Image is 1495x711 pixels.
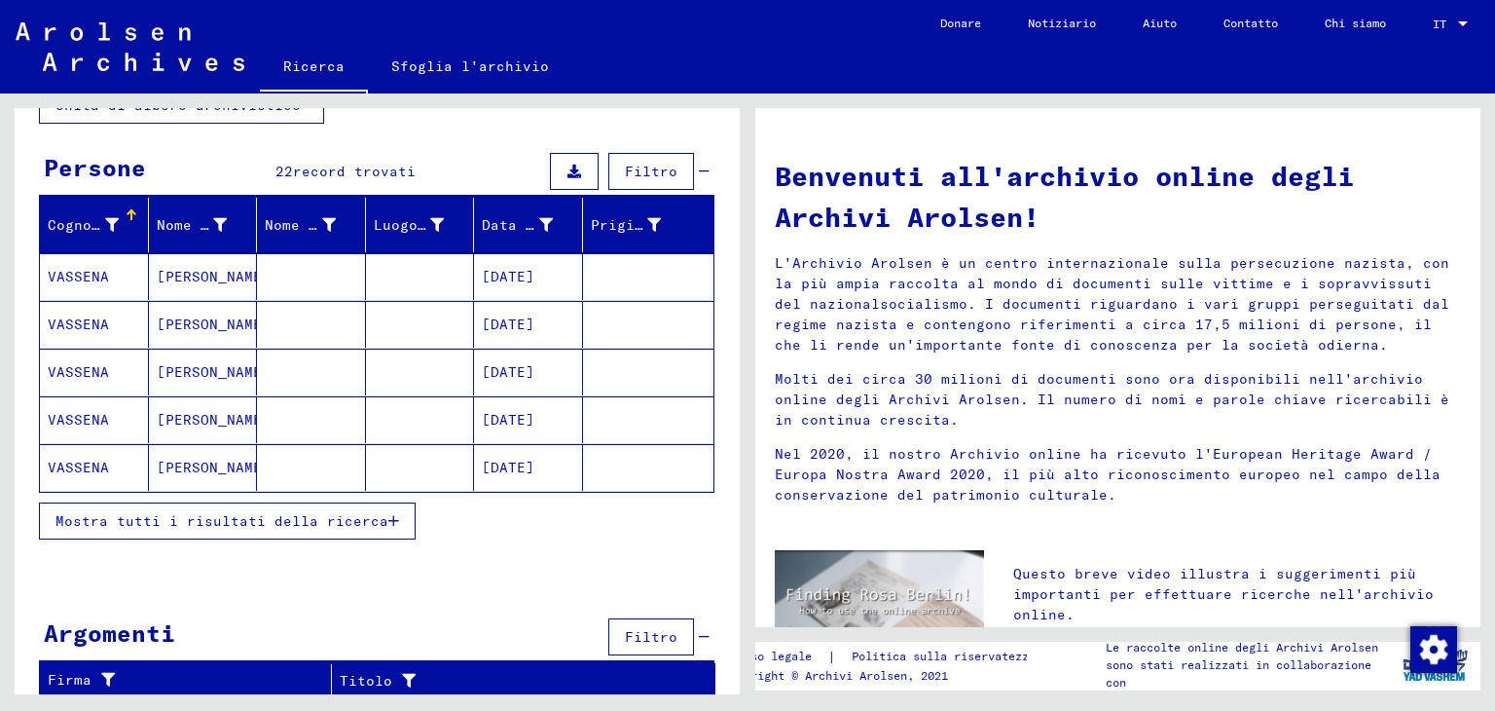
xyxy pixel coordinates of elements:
font: [DATE] [482,459,534,476]
font: Politica sulla riservatezza [852,649,1036,663]
font: Unità di albero archivistico [55,96,301,114]
font: [DATE] [482,268,534,285]
img: Arolsen_neg.svg [16,22,244,71]
font: [DATE] [482,363,534,381]
a: Avviso legale [723,647,827,667]
font: [PERSON_NAME] [157,268,271,285]
button: Mostra tutti i risultati della ricerca [39,503,416,540]
font: Firma [48,671,91,689]
font: [DATE] [482,411,534,429]
font: [PERSON_NAME] [157,411,271,429]
font: IT [1433,17,1446,31]
font: Molti dei circa 30 milioni di documenti sono ora disponibili nell'archivio online degli Archivi A... [775,370,1449,429]
button: Filtro [608,618,694,655]
div: Luogo di nascita [374,209,474,241]
mat-header-cell: Nome di battesimo [149,198,258,252]
font: Questo breve video illustra i suggerimenti più importanti per effettuare ricerche nell'archivio o... [1013,565,1434,623]
font: 22 [275,163,293,180]
mat-header-cell: Luogo di nascita [366,198,475,252]
font: Aiuto [1143,16,1177,30]
div: Titolo [340,665,691,696]
font: VASSENA [48,363,109,381]
font: Nome da nubile [265,216,387,234]
font: Filtro [625,628,677,646]
font: VASSENA [48,411,109,429]
font: Argomenti [44,618,175,648]
div: Modifica consenso [1409,625,1456,672]
mat-header-cell: Cognome [40,198,149,252]
a: Sfoglia l'archivio [368,43,572,90]
font: [PERSON_NAME] [157,363,271,381]
font: Filtro [625,163,677,180]
font: | [827,648,836,665]
button: Filtro [608,153,694,190]
font: Nel 2020, il nostro Archivio online ha ricevuto l'European Heritage Award / Europa Nostra Award 2... [775,445,1440,504]
font: Benvenuti all'archivio online degli Archivi Arolsen! [775,159,1354,234]
div: Cognome [48,209,148,241]
font: Nome di battesimo [157,216,306,234]
font: VASSENA [48,316,109,333]
div: Data di nascita [482,209,582,241]
font: VASSENA [48,268,109,285]
font: Ricerca [283,57,345,75]
font: Copyright © Archivi Arolsen, 2021 [723,668,948,683]
font: [PERSON_NAME] [157,459,271,476]
font: Avviso legale [723,649,812,663]
font: Le raccolte online degli Archivi Arolsen [1106,640,1378,655]
font: Luogo di nascita [374,216,514,234]
font: Sfoglia l'archivio [391,57,549,75]
mat-header-cell: Nome da nubile [257,198,366,252]
mat-header-cell: Data di nascita [474,198,583,252]
font: L'Archivio Arolsen è un centro internazionale sulla persecuzione nazista, con la più ampia raccol... [775,254,1449,354]
font: Prigioniero n. [591,216,713,234]
font: Persone [44,153,146,182]
div: Prigioniero n. [591,209,691,241]
font: Donare [940,16,981,30]
font: record trovati [293,163,416,180]
font: Chi siamo [1325,16,1386,30]
font: Cognome [48,216,109,234]
img: video.jpg [775,550,984,664]
font: Contatto [1223,16,1278,30]
font: [DATE] [482,316,534,333]
mat-header-cell: Prigioniero n. [583,198,714,252]
font: Mostra tutti i risultati della ricerca [55,512,388,530]
a: Politica sulla riservatezza [836,647,1059,667]
img: yv_logo.png [1399,641,1472,690]
div: Firma [48,665,331,696]
font: Notiziario [1028,16,1096,30]
div: Nome da nubile [265,209,365,241]
div: Nome di battesimo [157,209,257,241]
font: Titolo [340,672,392,690]
font: sono stati realizzati in collaborazione con [1106,657,1371,690]
font: VASSENA [48,459,109,476]
font: Data di nascita [482,216,613,234]
font: [PERSON_NAME] [157,316,271,333]
img: Modifica consenso [1410,626,1457,673]
a: Ricerca [260,43,368,94]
